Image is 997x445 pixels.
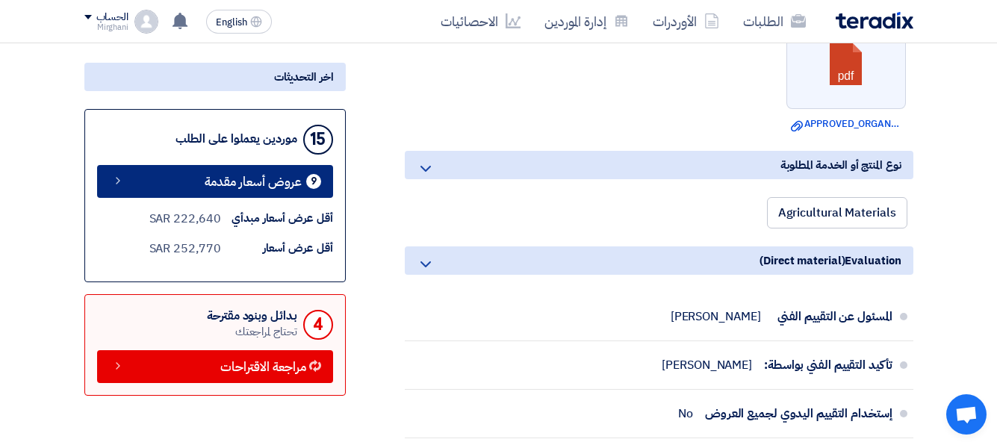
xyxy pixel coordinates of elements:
div: Open chat [946,394,987,435]
a: الأوردرات [641,4,731,39]
div: الحساب [96,11,128,24]
div: اخر التحديثات [84,63,346,91]
div: أقل عرض أسعار مبدأي [221,210,333,227]
div: No [678,406,693,421]
span: (Direct material) [760,252,845,269]
div: [PERSON_NAME] [662,358,752,373]
div: تحتاج لمراجعتك [207,323,296,340]
div: 252,770 SAR [149,240,221,258]
a: 9 عروض أسعار مقدمة [97,165,333,198]
a: مراجعة الاقتراحات [97,350,333,383]
span: English [216,17,247,28]
div: موردين يعملوا على الطلب [176,132,297,146]
div: أقل عرض أسعار [221,240,333,257]
a: الاحصائيات [429,4,532,39]
div: 4 [303,310,333,340]
div: [PERSON_NAME] [671,309,761,324]
div: تأكيد التقييم الفني بواسطة: [764,347,892,383]
div: 15 [303,125,333,155]
span: عروض أسعار مقدمة [205,176,302,187]
img: Teradix logo [836,12,913,29]
img: profile_test.png [134,10,158,34]
a: إدارة الموردين [532,4,641,39]
div: 9 [306,174,321,189]
button: English [206,10,272,34]
span: نوع المنتج أو الخدمة المطلوبة [780,157,901,173]
div: بدائل وبنود مقترحة [207,309,296,323]
div: Mirghani [84,23,128,31]
span: Evaluation [845,252,901,269]
span: مراجعة الاقتراحات [220,361,306,373]
div: 222,640 SAR [149,210,221,228]
div: المسئول عن التقييم الفني [773,299,892,334]
span: Agricultural Materials [778,204,896,222]
a: الطلبات [731,4,818,39]
a: APPROVED_ORGANIC_FERTILIZER_PEATMOSS_SUPPLY_REQUEST_.pdf [791,116,901,131]
div: إستخدام التقييم اليدوي لجميع العروض [705,396,892,432]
